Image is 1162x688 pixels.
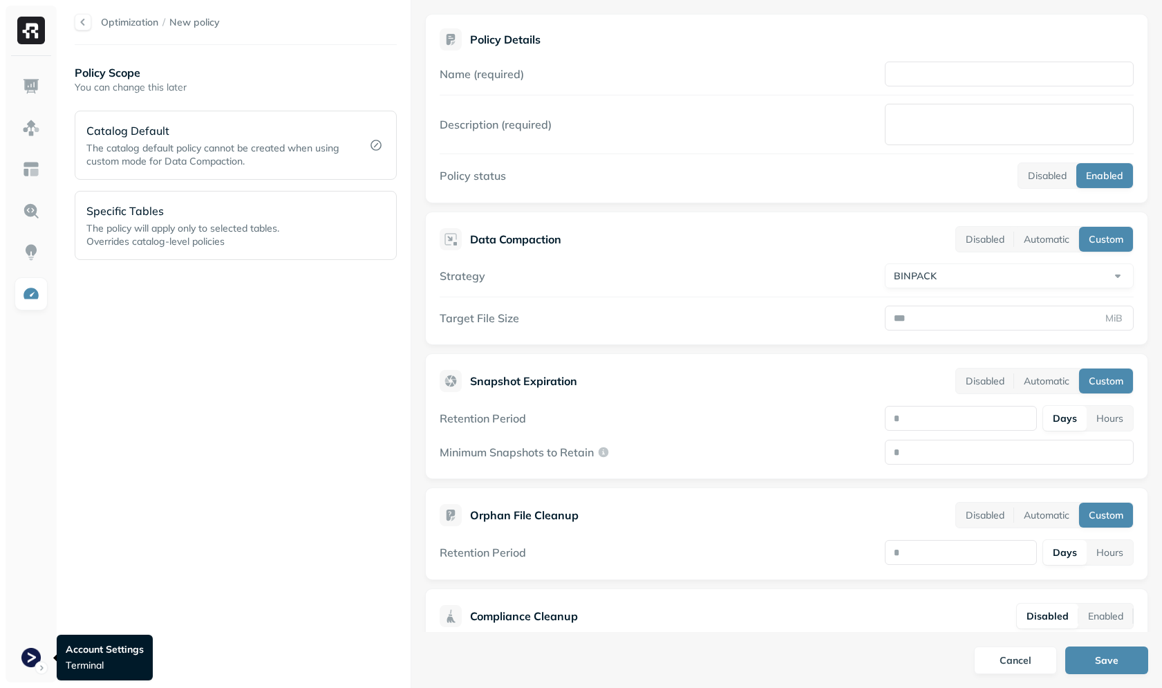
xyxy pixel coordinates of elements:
[86,203,344,219] p: Specific Tables
[21,648,41,667] img: Terminal
[1079,369,1133,393] button: Custom
[1043,540,1087,565] button: Days
[956,503,1014,528] button: Disabled
[470,231,561,248] p: Data Compaction
[22,243,40,261] img: Insights
[22,285,40,303] img: Optimization
[1018,163,1076,188] button: Disabled
[1014,227,1079,252] button: Automatic
[22,160,40,178] img: Asset Explorer
[1087,406,1133,431] button: Hours
[1076,163,1133,188] button: Enabled
[1087,540,1133,565] button: Hours
[1014,503,1079,528] button: Automatic
[440,169,506,183] label: Policy status
[470,373,577,389] p: Snapshot Expiration
[440,546,526,559] label: Retention Period
[75,64,397,81] p: Policy Scope
[86,235,225,248] span: Overrides catalog-level policies
[956,369,1014,393] button: Disabled
[1079,503,1133,528] button: Custom
[470,507,579,523] p: Orphan File Cleanup
[101,16,158,29] p: Optimization
[86,142,339,167] span: The catalog default policy cannot be created when using custom mode for Data Compaction.
[440,411,526,425] label: Retention Period
[440,311,519,325] label: Target File Size
[86,122,351,139] p: Catalog Default
[1065,647,1148,674] button: Save
[75,111,397,180] div: Catalog DefaultThe catalog default policy cannot be created when using custom mode for Data Compa...
[101,16,220,29] nav: breadcrumb
[22,119,40,137] img: Assets
[86,222,279,234] span: The policy will apply only to selected tables.
[66,643,144,656] p: Account Settings
[440,269,485,283] label: Strategy
[22,77,40,95] img: Dashboard
[1017,604,1078,629] button: Disabled
[22,202,40,220] img: Query Explorer
[75,191,397,260] div: Specific TablesThe policy will apply only to selected tables.Overrides catalog-level policies
[470,32,541,46] p: Policy Details
[974,647,1057,674] button: Cancel
[440,445,594,459] p: Minimum Snapshots to Retain
[440,67,524,81] label: Name (required)
[75,81,397,94] p: You can change this later
[66,659,144,672] p: Terminal
[470,608,578,624] p: Compliance Cleanup
[1079,227,1133,252] button: Custom
[440,118,552,131] label: Description (required)
[162,16,165,29] p: /
[1043,406,1087,431] button: Days
[17,17,45,44] img: Ryft
[1014,369,1079,393] button: Automatic
[956,227,1014,252] button: Disabled
[1078,604,1133,629] button: Enabled
[169,16,220,29] span: New policy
